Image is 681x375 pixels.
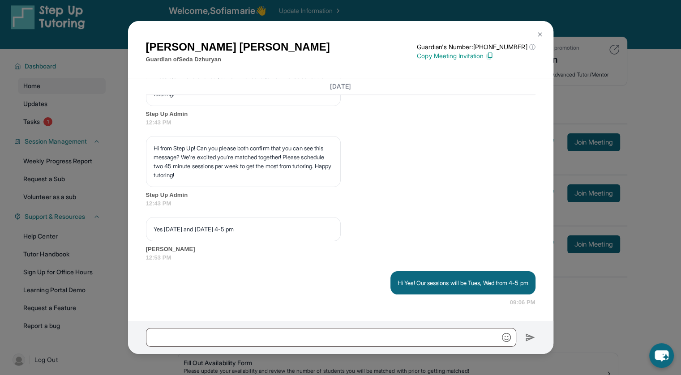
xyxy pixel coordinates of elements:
[146,55,330,64] p: Guardian of Seda Dzhuryan
[485,52,493,60] img: Copy Icon
[417,51,535,60] p: Copy Meeting Invitation
[146,110,535,119] span: Step Up Admin
[154,144,333,179] p: Hi from Step Up! Can you please both confirm that you can see this message? We’re excited you’re ...
[146,191,535,200] span: Step Up Admin
[146,39,330,55] h1: [PERSON_NAME] [PERSON_NAME]
[398,278,528,287] p: Hi Yes! Our sessions will be Tues, Wed from 4-5 pm
[146,82,535,91] h3: [DATE]
[146,245,535,254] span: [PERSON_NAME]
[525,332,535,343] img: Send icon
[146,253,535,262] span: 12:53 PM
[146,199,535,208] span: 12:43 PM
[510,298,535,307] span: 09:06 PM
[502,333,511,342] img: Emoji
[146,118,535,127] span: 12:43 PM
[536,31,544,38] img: Close Icon
[154,225,333,234] p: Yes [DATE] and [DATE] 4-5 pm
[529,43,535,51] span: ⓘ
[649,343,674,368] button: chat-button
[417,43,535,51] p: Guardian's Number: [PHONE_NUMBER]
